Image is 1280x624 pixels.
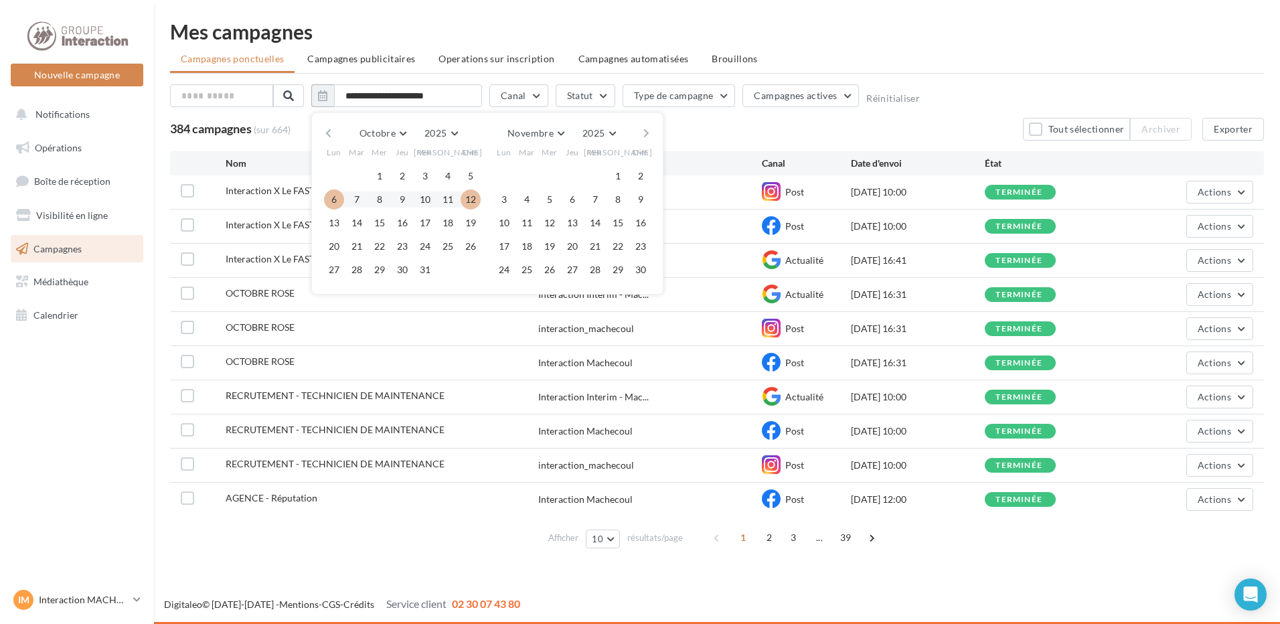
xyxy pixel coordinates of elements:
[226,492,317,503] span: AGENCE - Réputation
[226,356,295,367] span: OCTOBRE ROSE
[785,391,823,402] span: Actualité
[562,260,582,280] button: 27
[1023,118,1130,141] button: Tout sélectionner
[370,260,390,280] button: 29
[1198,425,1231,437] span: Actions
[1198,493,1231,505] span: Actions
[39,593,128,607] p: Interaction MACHECOUL
[1198,289,1231,300] span: Actions
[226,458,445,469] span: RECRUTEMENT - TECHNICIEN DE MAINTENANCE
[307,53,415,64] span: Campagnes publicitaires
[324,189,344,210] button: 6
[438,53,554,64] span: Operations sur inscription
[517,260,537,280] button: 25
[170,21,1264,42] div: Mes campagnes
[8,134,146,162] a: Opérations
[438,189,458,210] button: 11
[540,213,560,233] button: 12
[8,100,141,129] button: Notifications
[494,260,514,280] button: 24
[1186,215,1253,238] button: Actions
[461,236,481,256] button: 26
[1198,254,1231,266] span: Actions
[1198,391,1231,402] span: Actions
[226,287,295,299] span: OCTOBRE ROSE
[631,189,651,210] button: 9
[577,124,621,143] button: 2025
[578,53,689,64] span: Campagnes automatisées
[1198,323,1231,334] span: Actions
[11,587,143,613] a: IM Interaction MACHECOUL
[226,390,445,401] span: RECRUTEMENT - TECHNICIEN DE MAINTENANCE
[438,236,458,256] button: 25
[507,127,554,139] span: Novembre
[324,236,344,256] button: 20
[370,166,390,186] button: 1
[584,147,653,158] span: [PERSON_NAME]
[370,213,390,233] button: 15
[519,147,535,158] span: Mar
[324,213,344,233] button: 13
[517,189,537,210] button: 4
[1186,386,1253,408] button: Actions
[631,260,651,280] button: 30
[851,390,985,404] div: [DATE] 10:00
[1186,249,1253,272] button: Actions
[809,527,830,548] span: ...
[585,260,605,280] button: 28
[349,147,365,158] span: Mar
[762,157,851,170] div: Canal
[785,323,804,334] span: Post
[347,213,367,233] button: 14
[608,213,628,233] button: 15
[538,459,634,472] div: interaction_machecoul
[538,424,633,438] div: Interaction Machecoul
[1198,459,1231,471] span: Actions
[36,210,108,221] span: Visibilité en ligne
[170,121,252,136] span: 384 campagnes
[1198,220,1231,232] span: Actions
[415,236,435,256] button: 24
[33,309,78,321] span: Calendrier
[392,260,412,280] button: 30
[415,166,435,186] button: 3
[566,147,579,158] span: Jeu
[851,220,985,233] div: [DATE] 10:00
[585,189,605,210] button: 7
[548,532,578,544] span: Afficher
[347,260,367,280] button: 28
[327,147,341,158] span: Lun
[627,532,683,544] span: résultats/page
[851,459,985,472] div: [DATE] 10:00
[419,124,463,143] button: 2025
[851,493,985,506] div: [DATE] 12:00
[542,147,558,158] span: Mer
[540,236,560,256] button: 19
[1186,283,1253,306] button: Actions
[785,254,823,266] span: Actualité
[783,527,804,548] span: 3
[851,288,985,301] div: [DATE] 16:31
[995,427,1042,436] div: terminée
[1130,118,1192,141] button: Archiver
[1186,420,1253,443] button: Actions
[226,321,295,333] span: OCTOBRE ROSE
[164,599,202,610] a: Digitaleo
[354,124,412,143] button: Octobre
[494,213,514,233] button: 10
[851,322,985,335] div: [DATE] 16:31
[851,356,985,370] div: [DATE] 16:31
[35,108,90,120] span: Notifications
[785,186,804,198] span: Post
[995,461,1042,470] div: terminée
[540,260,560,280] button: 26
[1186,352,1253,374] button: Actions
[517,236,537,256] button: 18
[608,166,628,186] button: 1
[254,123,291,137] span: (sur 664)
[562,236,582,256] button: 20
[540,189,560,210] button: 5
[732,527,754,548] span: 1
[415,213,435,233] button: 17
[608,260,628,280] button: 29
